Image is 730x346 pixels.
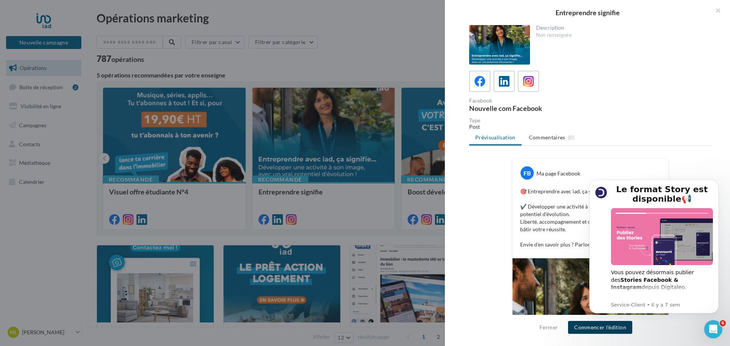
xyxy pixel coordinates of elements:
iframe: Intercom live chat [704,320,722,338]
div: Nouvelle com Facebook [469,105,587,112]
div: Description [536,25,706,30]
div: Facebook [469,98,587,103]
div: Post [469,123,712,131]
button: Commencer l'édition [568,321,632,334]
div: Entreprendre signifie [457,9,718,16]
p: 🎯 Entreprendre avec iad, ça signifie… ✔️ Développer une activité à son image, avec un vrai potent... [520,188,661,248]
iframe: Intercom notifications message [578,168,730,325]
p: Message from Service-Client, sent Il y a 7 sem [33,133,135,140]
div: FB [521,166,534,180]
button: Fermer [536,323,561,332]
div: Non renseignée [536,32,706,39]
div: Type [469,118,712,123]
span: Commentaires [529,134,565,141]
span: 6 [720,320,726,326]
span: (0) [568,134,574,141]
div: Ma page Facebook [536,170,580,177]
div: Le format Story permet d de vos prises de parole et de communiquer de manière éphémère [33,127,135,164]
